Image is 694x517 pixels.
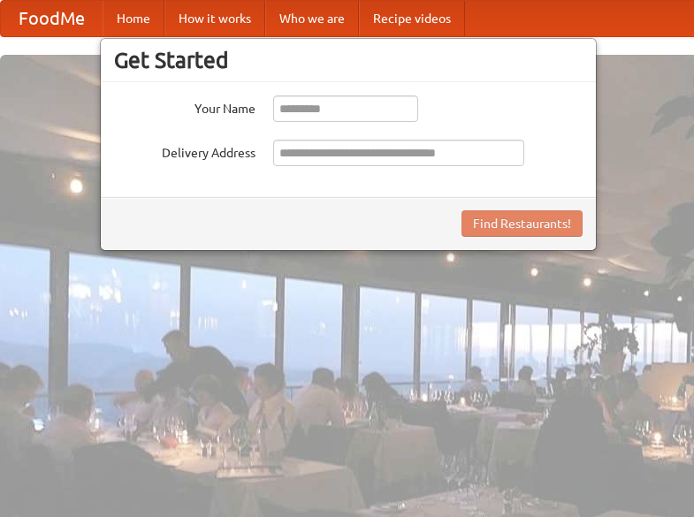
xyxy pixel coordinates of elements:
[114,140,255,162] label: Delivery Address
[114,47,583,73] h3: Get Started
[265,1,359,36] a: Who we are
[461,210,583,237] button: Find Restaurants!
[1,1,103,36] a: FoodMe
[164,1,265,36] a: How it works
[359,1,465,36] a: Recipe videos
[103,1,164,36] a: Home
[114,95,255,118] label: Your Name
